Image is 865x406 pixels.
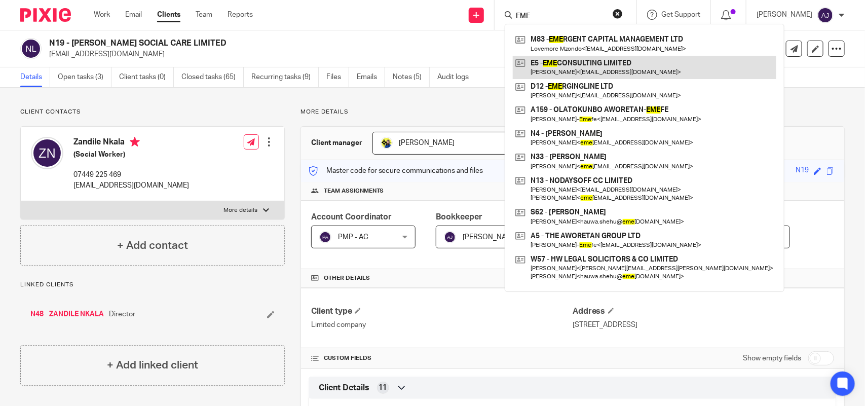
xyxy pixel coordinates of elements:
img: svg%3E [31,137,63,169]
span: Client Details [319,383,369,393]
div: N19 [796,165,809,177]
h4: CUSTOM FIELDS [311,354,573,362]
h4: + Add linked client [107,357,198,373]
a: Client tasks (0) [119,67,174,87]
span: Account Coordinator [311,213,392,221]
button: Clear [613,9,623,19]
a: Recurring tasks (9) [251,67,319,87]
span: PMP - AC [338,234,368,241]
a: N48 - ZANDILE NKALA [30,309,104,319]
h4: Address [573,306,834,317]
p: 07449 225 469 [73,170,189,180]
span: 11 [379,383,387,393]
img: Pixie [20,8,71,22]
a: Closed tasks (65) [181,67,244,87]
span: Other details [324,274,370,282]
p: [STREET_ADDRESS] [573,320,834,330]
a: Audit logs [437,67,476,87]
span: Get Support [661,11,700,18]
label: Show empty fields [743,353,801,363]
h5: (Social Worker) [73,150,189,160]
p: Linked clients [20,281,285,289]
a: Team [196,10,212,20]
input: Search [515,12,606,21]
span: Bookkeeper [436,213,482,221]
p: [EMAIL_ADDRESS][DOMAIN_NAME] [49,49,707,59]
p: [EMAIL_ADDRESS][DOMAIN_NAME] [73,180,189,191]
a: Emails [357,67,385,87]
a: Files [326,67,349,87]
i: Primary [130,137,140,147]
p: Client contacts [20,108,285,116]
img: svg%3E [319,231,331,243]
img: svg%3E [20,38,42,59]
a: Work [94,10,110,20]
a: Notes (5) [393,67,430,87]
img: Bobo-Starbridge%201.jpg [381,137,393,149]
span: [PERSON_NAME] [399,139,455,146]
p: Limited company [311,320,573,330]
img: svg%3E [817,7,834,23]
h2: N19 - [PERSON_NAME] SOCIAL CARE LIMITED [49,38,575,49]
a: Email [125,10,142,20]
a: Details [20,67,50,87]
h4: + Add contact [117,238,188,253]
h4: Client type [311,306,573,317]
p: [PERSON_NAME] [757,10,812,20]
span: [PERSON_NAME] [463,234,518,241]
a: Reports [228,10,253,20]
img: svg%3E [444,231,456,243]
p: Master code for secure communications and files [309,166,483,176]
a: Clients [157,10,180,20]
h4: Zandile Nkala [73,137,189,150]
p: More details [224,206,258,214]
h3: Client manager [311,138,362,148]
a: Open tasks (3) [58,67,111,87]
span: Team assignments [324,187,384,195]
span: Director [109,309,135,319]
p: More details [300,108,845,116]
